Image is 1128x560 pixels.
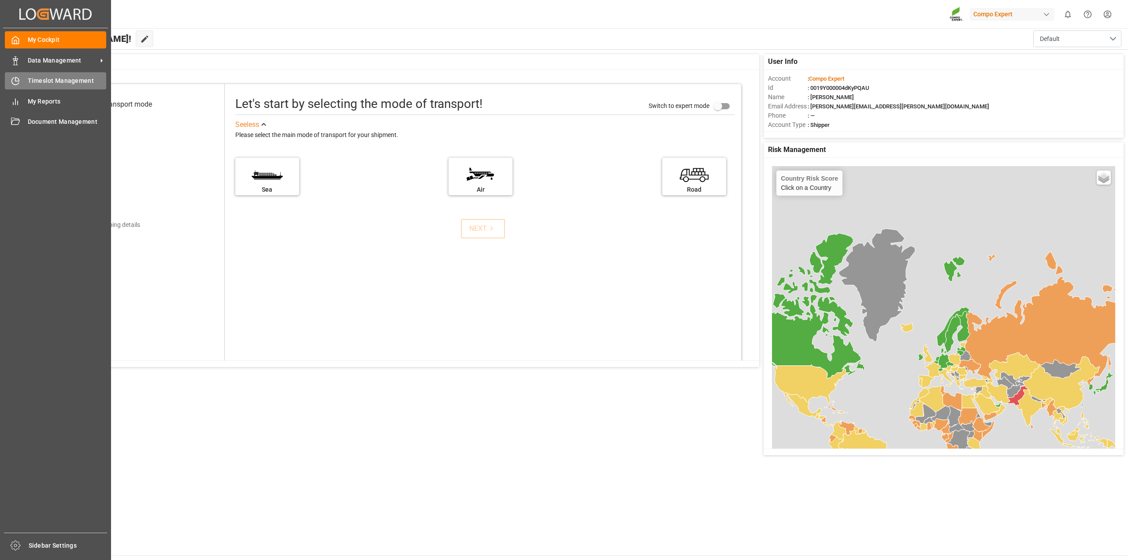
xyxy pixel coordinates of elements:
span: My Cockpit [28,35,107,45]
span: User Info [768,56,798,67]
div: Sea [240,185,295,194]
h4: Country Risk Score [781,175,838,182]
div: Let's start by selecting the mode of transport! [235,95,482,113]
span: Default [1040,34,1060,44]
img: Screenshot%202023-09-29%20at%2010.02.21.png_1712312052.png [950,7,964,22]
span: : [PERSON_NAME][EMAIL_ADDRESS][PERSON_NAME][DOMAIN_NAME] [808,103,989,110]
button: show 0 new notifications [1058,4,1078,24]
div: Add shipping details [85,220,140,230]
span: : [808,75,844,82]
span: : 0019Y000004dKyPQAU [808,85,869,91]
span: Name [768,93,808,102]
a: My Reports [5,93,106,110]
a: My Cockpit [5,31,106,48]
button: NEXT [461,219,505,238]
span: : [PERSON_NAME] [808,94,854,100]
span: Document Management [28,117,107,126]
span: Switch to expert mode [649,102,709,109]
div: Compo Expert [970,8,1054,21]
button: open menu [1033,30,1121,47]
span: My Reports [28,97,107,106]
div: Select transport mode [84,99,152,110]
a: Layers [1097,171,1111,185]
a: Document Management [5,113,106,130]
div: NEXT [469,223,496,234]
span: Timeslot Management [28,76,107,85]
span: Email Address [768,102,808,111]
span: Phone [768,111,808,120]
div: Road [667,185,722,194]
span: Compo Expert [809,75,844,82]
button: Help Center [1078,4,1098,24]
a: Timeslot Management [5,72,106,89]
div: Air [453,185,508,194]
div: Please select the main mode of transport for your shipment. [235,130,735,141]
div: Click on a Country [781,175,838,191]
div: See less [235,119,259,130]
span: Sidebar Settings [29,541,108,550]
span: : — [808,112,815,119]
span: : Shipper [808,122,830,128]
span: Account Type [768,120,808,130]
button: Compo Expert [970,6,1058,22]
span: Data Management [28,56,97,65]
span: Account [768,74,808,83]
span: Risk Management [768,145,826,155]
span: Id [768,83,808,93]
